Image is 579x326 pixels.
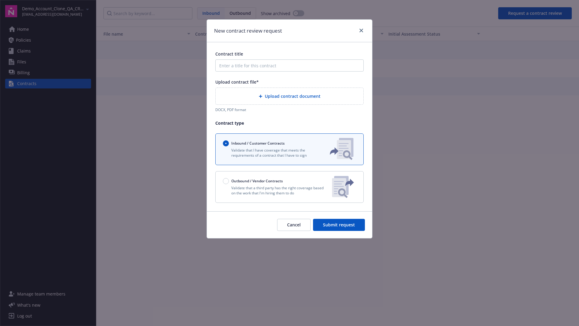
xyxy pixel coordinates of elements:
span: Submit request [323,222,355,228]
div: DOCX, PDF format [215,107,364,112]
button: Cancel [277,219,311,231]
span: Inbound / Customer Contracts [231,141,285,146]
button: Submit request [313,219,365,231]
a: close [358,27,365,34]
input: Enter a title for this contract [215,59,364,72]
div: Upload contract document [215,88,364,105]
button: Inbound / Customer ContractsValidate that I have coverage that meets the requirements of a contra... [215,133,364,165]
span: Cancel [287,222,301,228]
input: Outbound / Vendor Contracts [223,178,229,184]
span: Outbound / Vendor Contracts [231,178,283,184]
h1: New contract review request [214,27,282,35]
p: Contract type [215,120,364,126]
input: Inbound / Customer Contracts [223,140,229,146]
span: Upload contract document [265,93,321,99]
p: Validate that a third party has the right coverage based on the work that I'm hiring them to do [223,185,327,196]
p: Validate that I have coverage that meets the requirements of a contract that I have to sign [223,148,320,158]
span: Contract title [215,51,243,57]
button: Outbound / Vendor ContractsValidate that a third party has the right coverage based on the work t... [215,171,364,203]
span: Upload contract file* [215,79,259,85]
